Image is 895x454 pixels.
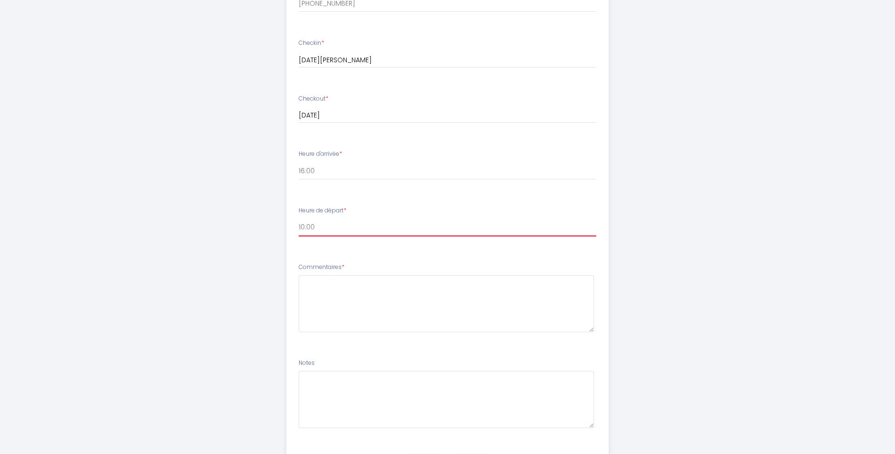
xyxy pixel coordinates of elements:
label: Heure d'arrivée [299,150,342,159]
label: Commentaires [299,263,344,272]
label: Heure de départ [299,206,346,215]
label: Checkin [299,39,324,48]
label: Notes [299,359,315,368]
label: Checkout [299,94,328,103]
